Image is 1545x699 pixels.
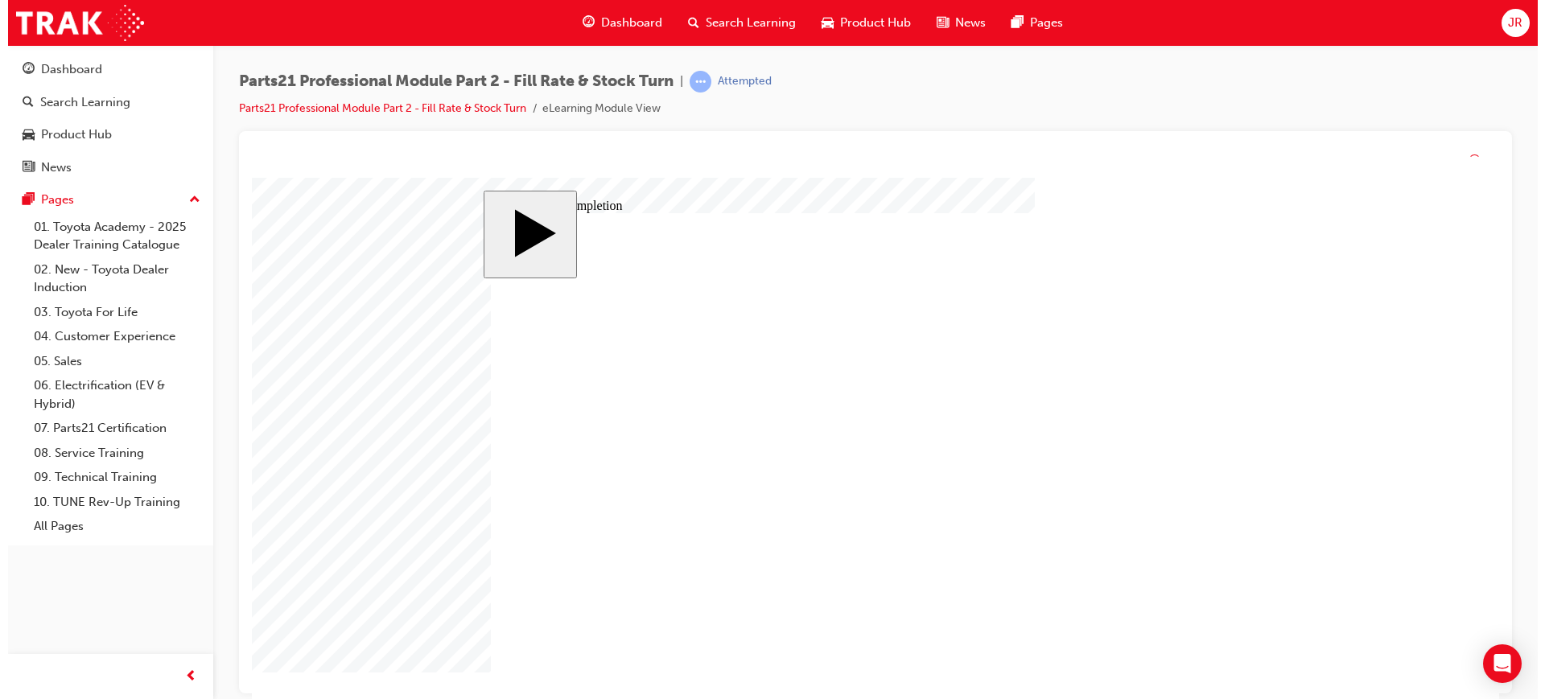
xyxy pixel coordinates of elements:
[6,185,199,215] button: Pages
[832,14,903,32] span: Product Hub
[947,14,978,32] span: News
[19,490,199,515] a: 10. TUNE Rev-Up Training
[14,96,26,110] span: search-icon
[6,120,199,150] a: Product Hub
[1493,9,1522,37] button: JR
[14,161,27,175] span: news-icon
[33,158,64,177] div: News
[33,125,104,144] div: Product Hub
[19,215,199,257] a: 01. Toyota Academy - 2025 Dealer Training Catalogue
[682,71,703,93] span: learningRecordVerb_ATTEMPT-icon
[710,74,764,89] div: Attempted
[19,514,199,539] a: All Pages
[562,6,667,39] a: guage-iconDashboard
[801,6,916,39] a: car-iconProduct Hub
[19,257,199,300] a: 02. New - Toyota Dealer Induction
[19,465,199,490] a: 09. Technical Training
[916,6,991,39] a: news-iconNews
[231,101,518,115] a: Parts21 Professional Module Part 2 - Fill Rate & Stock Turn
[991,6,1068,39] a: pages-iconPages
[667,6,801,39] a: search-iconSearch Learning
[1500,14,1514,32] span: JR
[19,441,199,466] a: 08. Service Training
[6,51,199,185] button: DashboardSearch LearningProduct HubNews
[575,13,587,33] span: guage-icon
[19,300,199,325] a: 03. Toyota For Life
[593,14,654,32] span: Dashboard
[534,100,653,118] li: eLearning Module View
[32,93,122,112] div: Search Learning
[672,72,675,91] span: |
[1003,13,1016,33] span: pages-icon
[14,128,27,142] span: car-icon
[6,55,199,84] a: Dashboard
[177,667,189,687] span: prev-icon
[814,13,826,33] span: car-icon
[6,88,199,117] a: Search Learning
[19,349,199,374] a: 05. Sales
[1475,644,1514,683] div: Open Intercom Messenger
[6,153,199,183] a: News
[19,416,199,441] a: 07. Parts21 Certification
[232,13,1031,524] div: Parts 21 Cluster 2 Start Course
[929,13,941,33] span: news-icon
[33,60,94,79] div: Dashboard
[19,373,199,416] a: 06. Electrification (EV & Hybrid)
[14,193,27,208] span: pages-icon
[19,324,199,349] a: 04. Customer Experience
[33,191,66,209] div: Pages
[698,14,788,32] span: Search Learning
[181,190,192,211] span: up-icon
[8,5,136,41] img: Trak
[680,13,691,33] span: search-icon
[1022,14,1055,32] span: Pages
[14,63,27,77] span: guage-icon
[231,72,665,91] span: Parts21 Professional Module Part 2 - Fill Rate & Stock Turn
[232,13,325,101] button: Start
